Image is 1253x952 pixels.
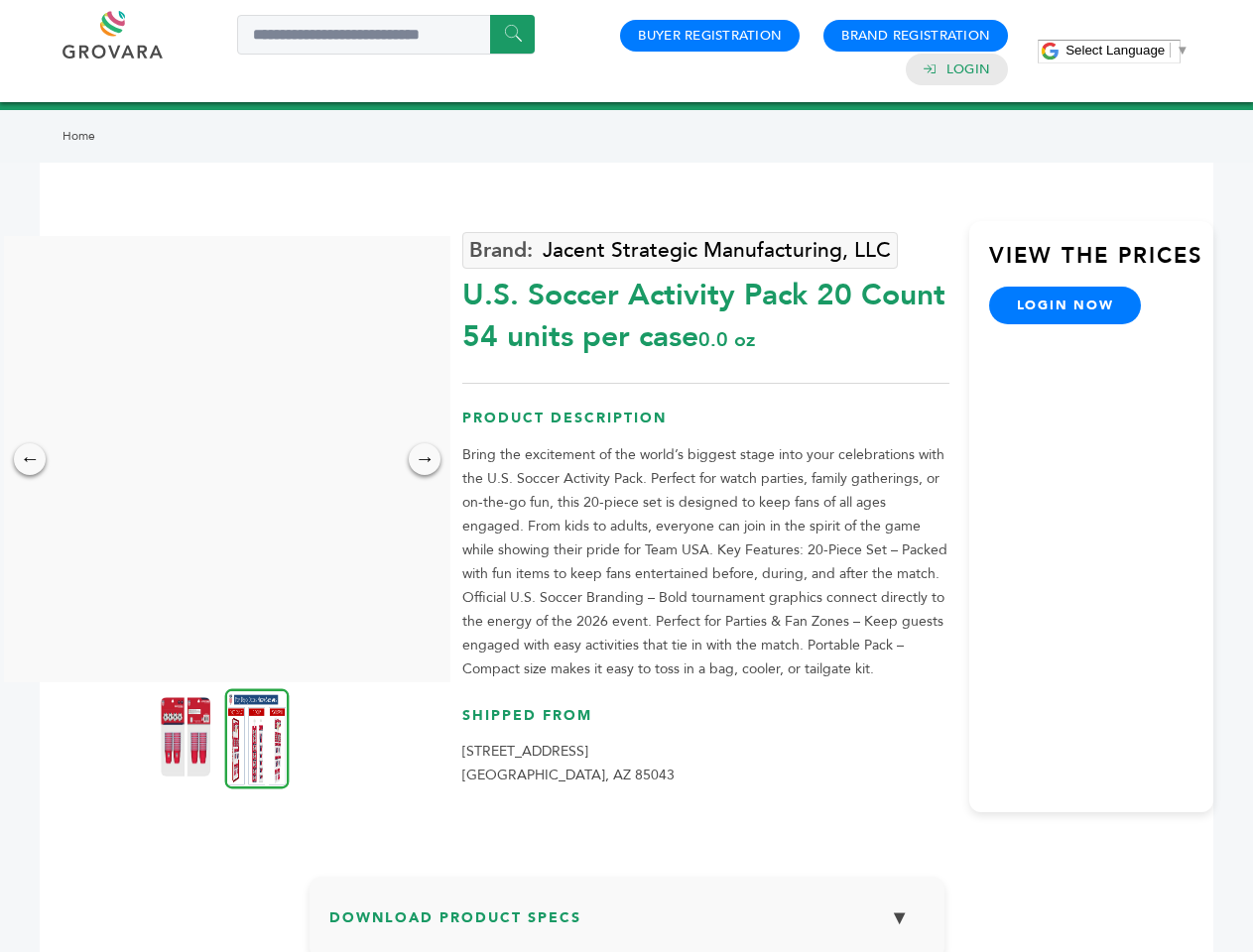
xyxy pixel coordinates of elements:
[462,232,898,269] a: Jacent Strategic Manufacturing, LLC
[638,27,782,45] a: Buyer Registration
[875,896,925,939] button: ▼
[1065,43,1165,58] span: Select Language
[1065,43,1189,58] a: Select Language​
[946,60,990,78] a: Login
[989,287,1142,324] a: login now
[161,697,210,776] img: U.S. Soccer Activity Pack – 20 Count 54 units per case 0.0 oz
[409,443,440,475] div: →
[462,706,949,741] h3: Shipped From
[63,128,95,144] a: Home
[462,740,949,787] p: [STREET_ADDRESS] [GEOGRAPHIC_DATA], AZ 85043
[462,265,949,358] div: U.S. Soccer Activity Pack 20 Count 54 units per case
[225,688,290,788] img: U.S. Soccer Activity Pack – 20 Count 54 units per case 0.0 oz
[698,326,755,353] span: 0.0 oz
[14,443,46,475] div: ←
[462,409,949,443] h3: Product Description
[237,15,535,55] input: Search a product or brand...
[989,241,1213,287] h3: View the Prices
[1170,43,1171,58] span: ​
[462,443,949,681] p: Bring the excitement of the world’s biggest stage into your celebrations with the U.S. Soccer Act...
[841,27,990,45] a: Brand Registration
[1176,43,1189,58] span: ▼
